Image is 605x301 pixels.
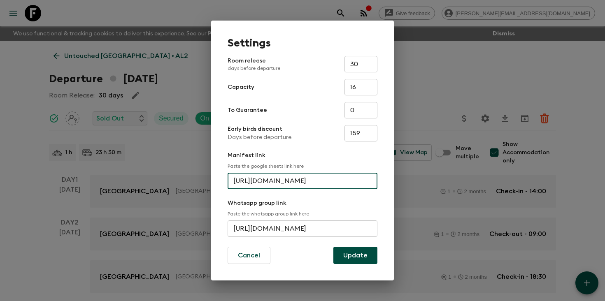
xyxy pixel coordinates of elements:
p: Manifest link [228,151,377,160]
input: e.g. https://docs.google.com/spreadsheets/d/1P7Zz9v8J0vXy1Q/edit#gid=0 [228,173,377,189]
p: Whatsapp group link [228,199,377,207]
button: Update [333,247,377,264]
input: e.g. 4 [344,102,377,118]
p: Paste the whatsapp group link here [228,211,377,217]
input: e.g. 180 [344,125,377,141]
p: Room release [228,57,280,72]
input: e.g. 30 [344,56,377,72]
button: Cancel [228,247,270,264]
p: days before departure [228,65,280,72]
input: e.g. 14 [344,79,377,95]
p: Paste the google sheets link here [228,163,377,169]
p: Early birds discount [228,125,293,133]
input: e.g. https://chat.whatsapp.com/... [228,220,377,237]
p: To Guarantee [228,106,267,114]
h1: Settings [228,37,377,49]
p: Days before departure. [228,133,293,141]
p: Capacity [228,83,254,91]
